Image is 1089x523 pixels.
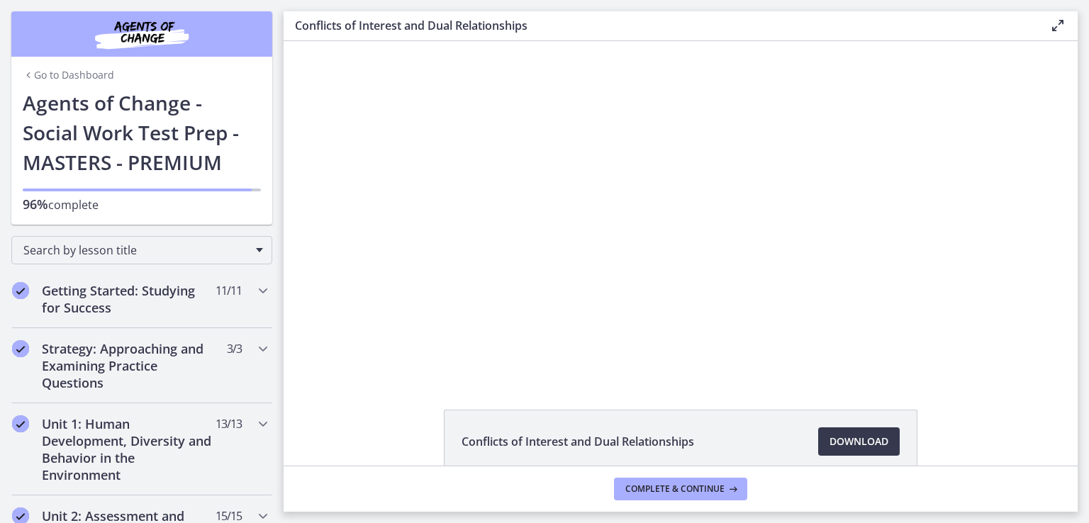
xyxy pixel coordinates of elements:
button: Complete & continue [614,478,747,500]
span: Search by lesson title [23,242,249,258]
h1: Agents of Change - Social Work Test Prep - MASTERS - PREMIUM [23,88,261,177]
a: Download [818,427,900,456]
i: Completed [12,340,29,357]
i: Completed [12,415,29,432]
i: Completed [12,282,29,299]
img: Agents of Change Social Work Test Prep [57,17,227,51]
h2: Strategy: Approaching and Examining Practice Questions [42,340,215,391]
a: Go to Dashboard [23,68,114,82]
span: 13 / 13 [216,415,242,432]
iframe: Video Lesson [284,41,1078,377]
span: Conflicts of Interest and Dual Relationships [462,433,694,450]
span: Complete & continue [625,483,725,495]
span: 3 / 3 [227,340,242,357]
p: complete [23,196,261,213]
h2: Getting Started: Studying for Success [42,282,215,316]
span: 11 / 11 [216,282,242,299]
span: 96% [23,196,48,213]
span: Download [830,433,888,450]
h2: Unit 1: Human Development, Diversity and Behavior in the Environment [42,415,215,483]
div: Search by lesson title [11,236,272,264]
h3: Conflicts of Interest and Dual Relationships [295,17,1027,34]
